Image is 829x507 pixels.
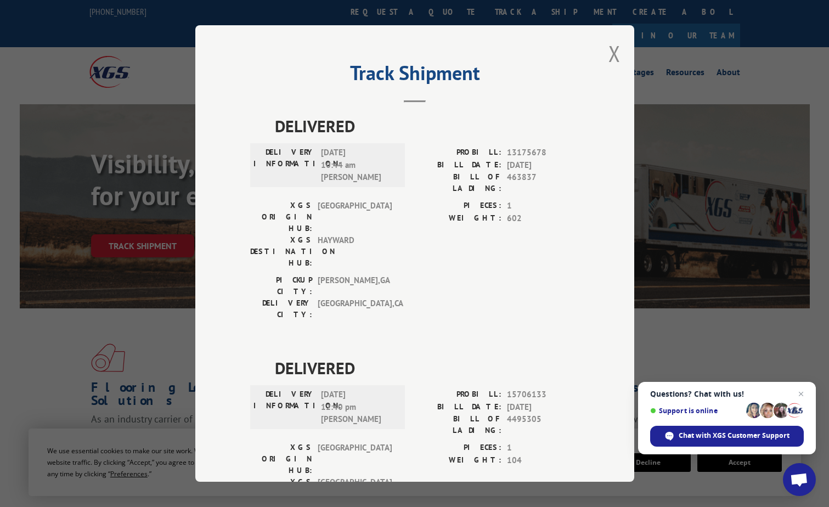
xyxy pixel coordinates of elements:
[650,407,742,415] span: Support is online
[507,171,579,194] span: 463837
[415,401,501,414] label: BILL DATE:
[507,212,579,225] span: 602
[507,147,579,159] span: 13175678
[783,463,816,496] div: Open chat
[250,297,312,320] label: DELIVERY CITY:
[415,413,501,436] label: BILL OF LADING:
[250,65,579,86] h2: Track Shipment
[650,390,804,398] span: Questions? Chat with us!
[415,200,501,212] label: PIECES:
[253,147,315,184] label: DELIVERY INFORMATION:
[275,356,579,380] span: DELIVERED
[415,212,501,225] label: WEIGHT:
[250,274,312,297] label: PICKUP CITY:
[318,200,392,234] span: [GEOGRAPHIC_DATA]
[608,39,621,68] button: Close modal
[650,426,804,447] div: Chat with XGS Customer Support
[250,442,312,476] label: XGS ORIGIN HUB:
[679,431,789,441] span: Chat with XGS Customer Support
[415,442,501,454] label: PIECES:
[507,413,579,436] span: 4495305
[321,147,395,184] span: [DATE] 10:44 am [PERSON_NAME]
[415,388,501,401] label: PROBILL:
[415,171,501,194] label: BILL OF LADING:
[318,297,392,320] span: [GEOGRAPHIC_DATA] , CA
[415,147,501,159] label: PROBILL:
[507,454,579,467] span: 104
[250,234,312,269] label: XGS DESTINATION HUB:
[250,200,312,234] label: XGS ORIGIN HUB:
[507,388,579,401] span: 15706133
[794,387,808,401] span: Close chat
[507,442,579,454] span: 1
[321,388,395,426] span: [DATE] 12:40 pm [PERSON_NAME]
[318,274,392,297] span: [PERSON_NAME] , GA
[507,401,579,414] span: [DATE]
[415,159,501,172] label: BILL DATE:
[507,200,579,212] span: 1
[318,442,392,476] span: [GEOGRAPHIC_DATA]
[318,234,392,269] span: HAYWARD
[415,454,501,467] label: WEIGHT:
[507,159,579,172] span: [DATE]
[253,388,315,426] label: DELIVERY INFORMATION:
[275,114,579,138] span: DELIVERED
